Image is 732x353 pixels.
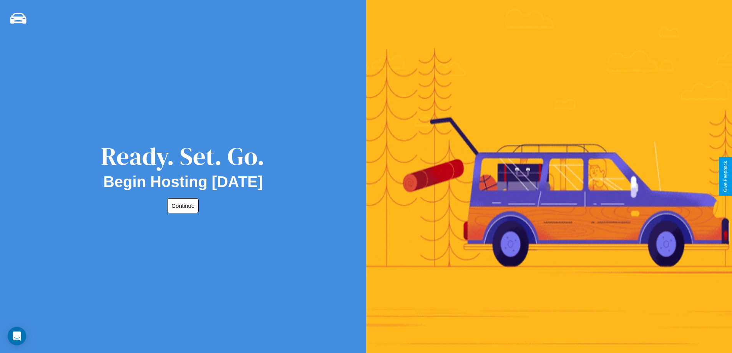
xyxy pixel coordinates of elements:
div: Open Intercom Messenger [8,327,26,345]
div: Ready. Set. Go. [101,139,265,173]
div: Give Feedback [723,161,728,192]
button: Continue [167,198,199,213]
h2: Begin Hosting [DATE] [103,173,263,191]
